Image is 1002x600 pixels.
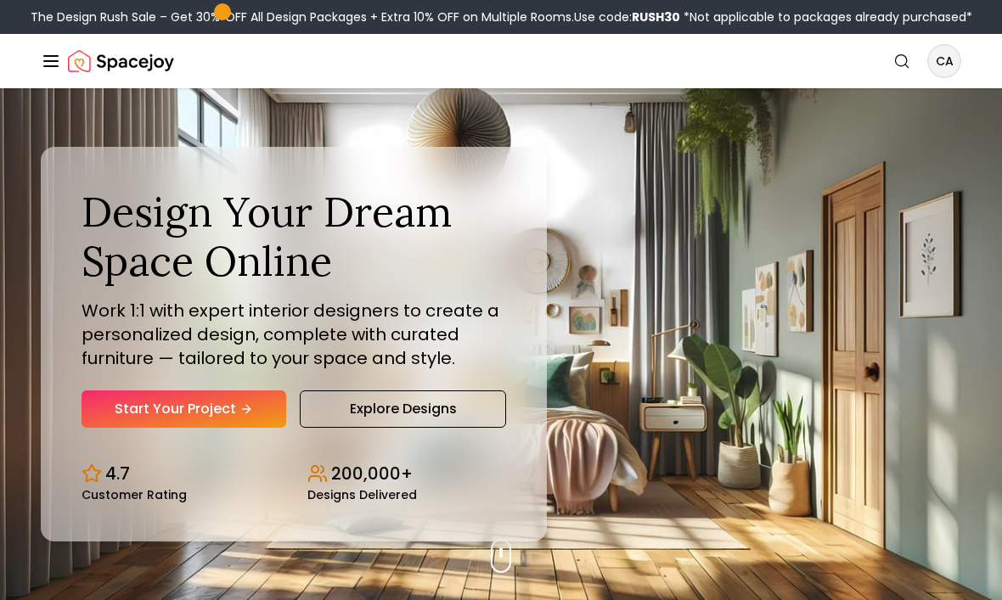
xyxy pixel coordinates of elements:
[82,299,506,370] p: Work 1:1 with expert interior designers to create a personalized design, complete with curated fu...
[68,44,174,78] img: Spacejoy Logo
[31,8,972,25] div: The Design Rush Sale – Get 30% OFF All Design Packages + Extra 10% OFF on Multiple Rooms.
[82,489,187,501] small: Customer Rating
[331,462,413,485] p: 200,000+
[41,34,961,88] nav: Global
[307,489,417,501] small: Designs Delivered
[632,8,680,25] b: RUSH30
[929,46,960,76] span: CA
[82,390,286,428] a: Start Your Project
[300,390,506,428] a: Explore Designs
[927,44,961,78] button: CA
[105,462,130,485] p: 4.7
[68,44,174,78] a: Spacejoy
[82,448,506,501] div: Design stats
[680,8,972,25] span: *Not applicable to packages already purchased*
[82,188,506,285] h1: Design Your Dream Space Online
[574,8,680,25] span: Use code:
